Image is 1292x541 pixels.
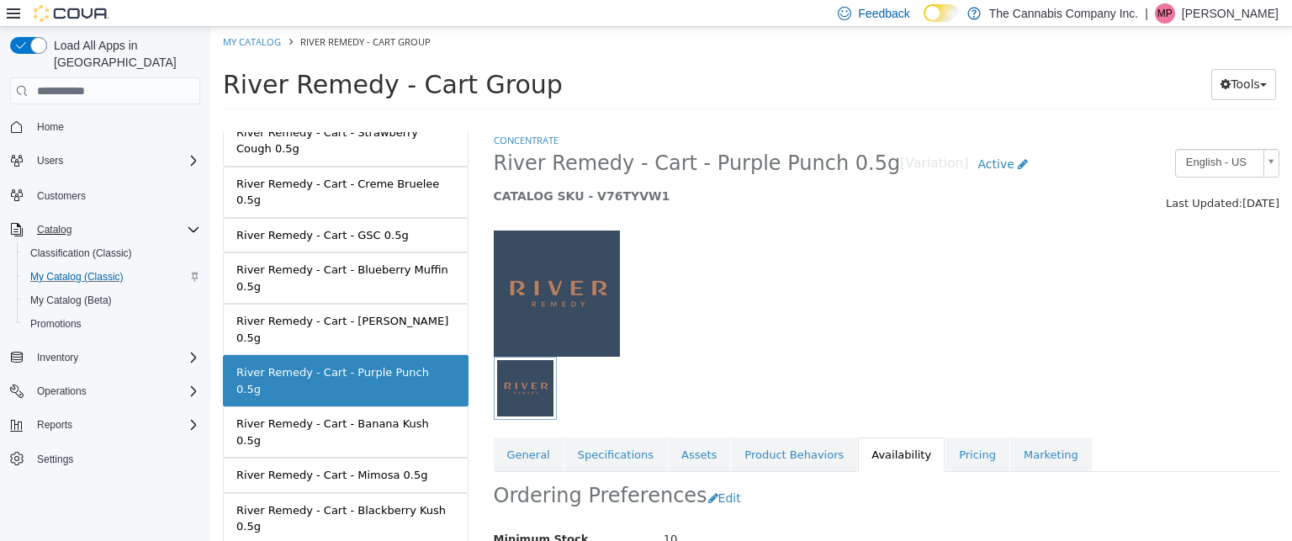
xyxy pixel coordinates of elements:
span: Inventory [37,351,78,364]
button: Catalog [30,220,78,240]
span: Classification (Classic) [24,243,200,263]
span: River Remedy - Cart Group [90,8,220,21]
span: Promotions [24,314,200,334]
h2: Ordering Preferences [283,456,497,482]
button: Customers [3,183,207,207]
div: River Remedy - Cart - Blackberry Kush 0.5g [26,475,245,508]
p: The Cannabis Company Inc. [989,3,1138,24]
a: Assets [458,411,520,446]
a: Promotions [24,314,88,334]
span: Home [37,120,64,134]
div: River Remedy - Cart - Purple Punch 0.5g [26,337,245,370]
span: English - US [966,123,1046,149]
a: Availability [648,411,734,446]
button: Catalog [3,218,207,241]
button: Reports [3,413,207,437]
nav: Complex example [10,108,200,515]
a: Home [30,117,71,137]
button: Operations [30,381,93,401]
h5: CATALOG SKU - V76TYVW1 [283,162,866,177]
button: Operations [3,379,207,403]
img: Cova [34,5,109,22]
span: Settings [37,453,73,466]
img: 150 [283,204,410,330]
a: General [283,411,353,446]
span: Minimum Stock [283,506,379,518]
span: Catalog [30,220,200,240]
span: [DATE] [1032,170,1069,183]
span: Load All Apps in [GEOGRAPHIC_DATA] [47,37,200,71]
span: Operations [37,385,87,398]
a: English - US [965,122,1069,151]
a: Settings [30,449,80,469]
button: Inventory [3,346,207,369]
div: River Remedy - Cart - Blueberry Muffin 0.5g [26,235,245,268]
div: River Remedy - Cart - GSC 0.5g [26,200,199,217]
button: Users [30,151,70,171]
span: River Remedy - Cart Group [13,43,352,72]
span: My Catalog (Classic) [30,270,124,284]
span: Settings [30,448,200,469]
span: Catalog [37,223,71,236]
span: Feedback [858,5,909,22]
input: Dark Mode [924,4,959,22]
span: Customers [37,189,86,203]
span: My Catalog (Classic) [24,267,200,287]
button: Tools [1001,42,1066,73]
button: Settings [3,447,207,471]
button: Reports [30,415,79,435]
span: Last Updated: [956,170,1032,183]
span: River Remedy - Cart - Purple Punch 0.5g [283,124,691,150]
button: Home [3,114,207,139]
button: Edit [497,456,540,487]
span: Customers [30,184,200,205]
span: Home [30,116,200,137]
span: MP [1157,3,1173,24]
div: Mitch Parker [1155,3,1175,24]
div: River Remedy - Cart - [PERSON_NAME] 0.5g [26,286,245,319]
a: Concentrate [283,107,348,119]
div: River Remedy - Cart - Banana Kush 0.5g [26,389,245,422]
a: Customers [30,186,93,206]
span: Classification (Classic) [30,247,132,260]
p: | [1145,3,1148,24]
span: Dark Mode [924,22,924,23]
button: Classification (Classic) [17,241,207,265]
a: Pricing [735,411,799,446]
button: Users [3,149,207,172]
span: Inventory [30,347,200,368]
small: [Variation] [690,130,758,144]
span: My Catalog (Beta) [30,294,112,307]
div: River Remedy - Cart - Strawberry Cough 0.5g [26,98,245,130]
span: Active [768,130,804,144]
a: Marketing [800,411,882,446]
a: Specifications [354,411,457,446]
button: My Catalog (Classic) [17,265,207,289]
a: Classification (Classic) [24,243,139,263]
a: My Catalog (Beta) [24,290,119,310]
span: Reports [30,415,200,435]
span: My Catalog (Beta) [24,290,200,310]
span: Users [30,151,200,171]
a: Product Behaviors [521,411,647,446]
a: My Catalog (Classic) [24,267,130,287]
span: Promotions [30,317,82,331]
span: Reports [37,418,72,432]
span: 10 [453,506,468,518]
a: My Catalog [13,8,71,21]
span: Operations [30,381,200,401]
button: My Catalog (Beta) [17,289,207,312]
div: River Remedy - Cart - Mimosa 0.5g [26,440,218,457]
button: Promotions [17,312,207,336]
p: [PERSON_NAME] [1182,3,1279,24]
div: River Remedy - Cart - Creme Bruelee 0.5g [26,149,245,182]
button: Inventory [30,347,85,368]
span: Users [37,154,63,167]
